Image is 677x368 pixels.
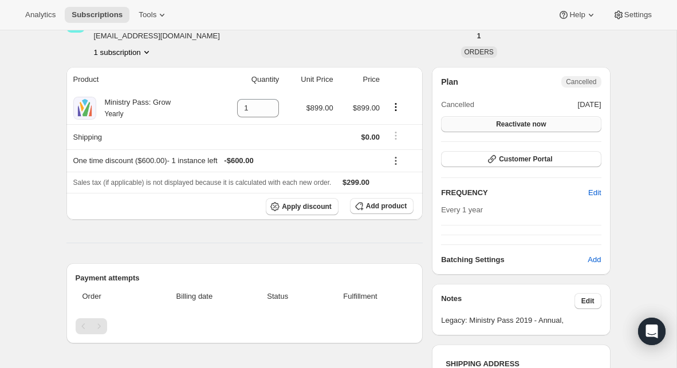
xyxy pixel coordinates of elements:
span: Status [249,291,307,302]
button: Add product [350,198,414,214]
span: - $600.00 [224,155,253,167]
button: 1 [470,28,488,44]
div: One time discount ($600.00) - 1 instance left [73,155,380,167]
span: Cancelled [566,77,596,86]
nav: Pagination [76,318,414,334]
div: Ministry Pass: Grow [96,97,171,120]
button: Edit [574,293,601,309]
button: Product actions [387,101,405,113]
th: Product [66,67,215,92]
span: Legacy: Ministry Pass 2019 - Annual, [441,315,601,326]
button: Edit [581,184,608,202]
span: Apply discount [282,202,332,211]
h2: FREQUENCY [441,187,588,199]
button: Apply discount [266,198,338,215]
span: $0.00 [361,133,380,141]
button: Help [551,7,603,23]
button: Subscriptions [65,7,129,23]
span: Every 1 year [441,205,483,214]
span: [EMAIL_ADDRESS][DOMAIN_NAME] [94,30,245,42]
button: Customer Portal [441,151,601,167]
span: $299.00 [343,178,369,187]
th: Price [337,67,383,92]
h2: Plan [441,76,458,88]
span: Tools [139,10,156,19]
div: Open Intercom Messenger [638,318,666,345]
th: Order [76,284,144,309]
h6: Batching Settings [441,254,588,266]
button: Product actions [94,46,152,58]
small: Yearly [105,110,124,118]
span: $899.00 [306,104,333,112]
span: Billing date [147,291,242,302]
span: Edit [588,187,601,199]
button: Tools [132,7,175,23]
span: Analytics [25,10,56,19]
span: Add product [366,201,407,211]
h3: Notes [441,293,574,309]
span: Edit [581,296,595,306]
h2: Payment attempts [76,272,414,284]
span: Cancelled [441,99,474,110]
span: Reactivate now [496,120,546,129]
th: Quantity [215,67,282,92]
button: Add [581,251,608,269]
th: Unit Price [282,67,336,92]
button: Analytics [18,7,62,23]
span: Help [569,10,585,19]
span: Sales tax (if applicable) is not displayed because it is calculated with each new order. [73,179,332,187]
button: Reactivate now [441,116,601,132]
span: Subscriptions [72,10,123,19]
span: 1 [477,31,481,41]
img: product img [73,97,96,120]
span: ORDERS [465,48,494,56]
span: Add [588,254,601,266]
button: Shipping actions [387,129,405,142]
button: Settings [606,7,659,23]
span: Fulfillment [314,291,407,302]
span: Settings [624,10,652,19]
span: Customer Portal [499,155,552,164]
span: $899.00 [353,104,380,112]
th: Shipping [66,124,215,149]
span: [DATE] [578,99,601,110]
